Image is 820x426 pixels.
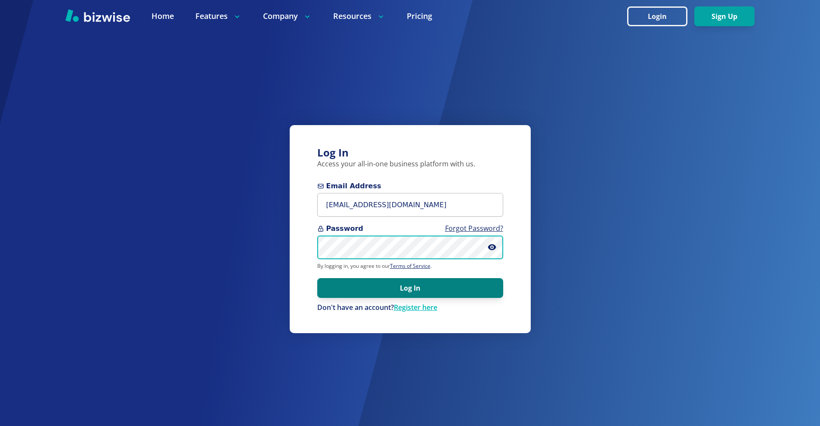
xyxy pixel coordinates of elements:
[333,11,385,21] p: Resources
[317,159,503,169] p: Access your all-in-one business platform with us.
[445,224,503,233] a: Forgot Password?
[407,11,432,21] a: Pricing
[694,12,755,21] a: Sign Up
[65,9,130,22] img: Bizwise Logo
[390,262,430,270] a: Terms of Service
[317,263,503,270] p: By logging in, you agree to our .
[152,11,174,21] a: Home
[317,303,503,313] p: Don't have an account?
[317,278,503,298] button: Log In
[694,6,755,26] button: Sign Up
[195,11,241,21] p: Features
[317,146,503,160] h3: Log In
[627,12,694,21] a: Login
[317,303,503,313] div: Don't have an account?Register here
[627,6,687,26] button: Login
[263,11,312,21] p: Company
[394,303,437,312] a: Register here
[317,224,503,234] span: Password
[317,193,503,217] input: you@example.com
[317,181,503,191] span: Email Address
